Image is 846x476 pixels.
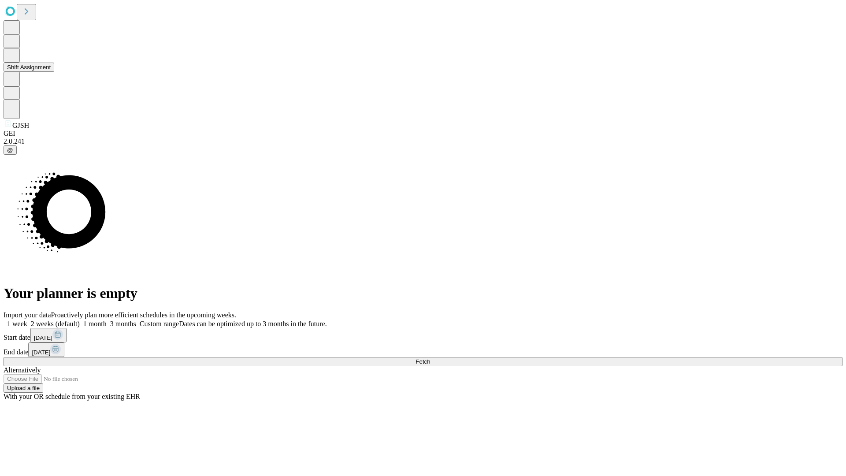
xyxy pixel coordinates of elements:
[4,130,842,138] div: GEI
[4,285,842,301] h1: Your planner is empty
[179,320,327,327] span: Dates can be optimized up to 3 months in the future.
[4,145,17,155] button: @
[31,320,80,327] span: 2 weeks (default)
[4,138,842,145] div: 2.0.241
[4,383,43,393] button: Upload a file
[4,311,51,319] span: Import your data
[83,320,107,327] span: 1 month
[7,147,13,153] span: @
[12,122,29,129] span: GJSH
[110,320,136,327] span: 3 months
[34,335,52,341] span: [DATE]
[7,320,27,327] span: 1 week
[4,342,842,357] div: End date
[32,349,50,356] span: [DATE]
[51,311,236,319] span: Proactively plan more efficient schedules in the upcoming weeks.
[4,366,41,374] span: Alternatively
[4,393,140,400] span: With your OR schedule from your existing EHR
[30,328,67,342] button: [DATE]
[4,63,54,72] button: Shift Assignment
[28,342,64,357] button: [DATE]
[140,320,179,327] span: Custom range
[4,328,842,342] div: Start date
[416,358,430,365] span: Fetch
[4,357,842,366] button: Fetch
